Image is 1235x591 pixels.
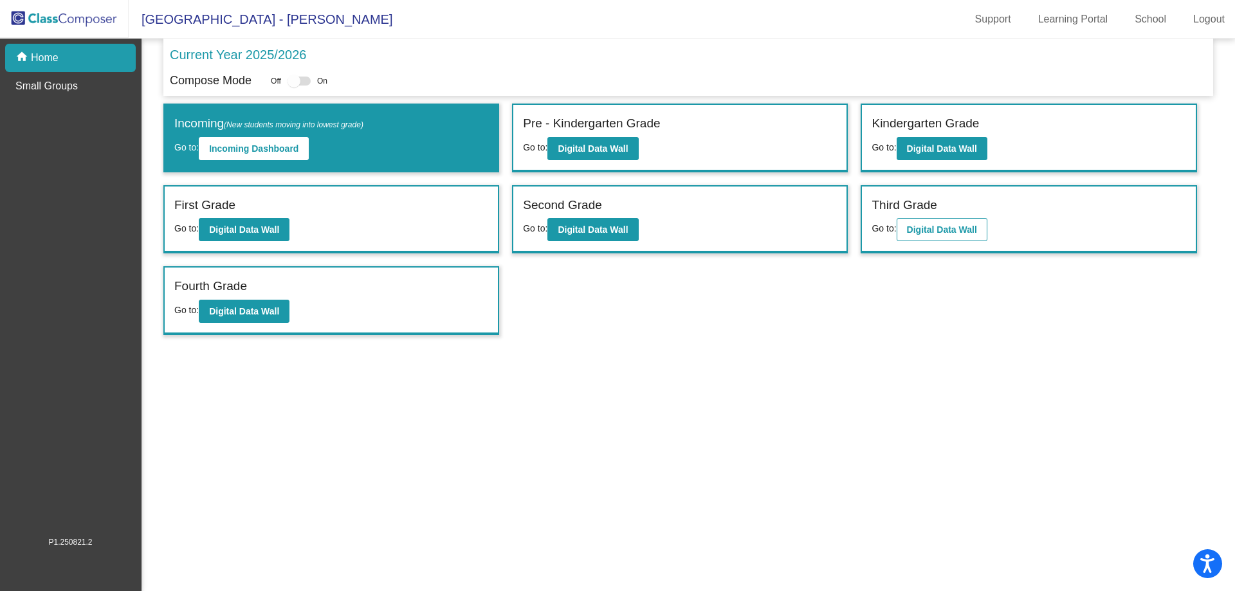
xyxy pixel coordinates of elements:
span: Go to: [872,142,896,152]
span: Go to: [872,223,896,233]
b: Digital Data Wall [907,143,977,154]
a: School [1124,9,1176,30]
button: Digital Data Wall [547,137,638,160]
label: Pre - Kindergarten Grade [523,114,660,133]
button: Digital Data Wall [547,218,638,241]
p: Small Groups [15,78,78,94]
b: Incoming Dashboard [209,143,298,154]
span: Go to: [523,223,547,233]
button: Digital Data Wall [199,218,289,241]
span: [GEOGRAPHIC_DATA] - [PERSON_NAME] [129,9,392,30]
span: Go to: [174,305,199,315]
span: Go to: [174,142,199,152]
span: (New students moving into lowest grade) [224,120,363,129]
p: Compose Mode [170,72,252,89]
p: Home [31,50,59,66]
a: Logout [1183,9,1235,30]
button: Digital Data Wall [897,137,987,160]
span: Off [271,75,281,87]
b: Digital Data Wall [907,224,977,235]
b: Digital Data Wall [558,143,628,154]
span: Go to: [523,142,547,152]
label: Fourth Grade [174,277,247,296]
label: Second Grade [523,196,602,215]
p: Current Year 2025/2026 [170,45,306,64]
label: Incoming [174,114,363,133]
b: Digital Data Wall [209,224,279,235]
a: Learning Portal [1028,9,1119,30]
span: On [317,75,327,87]
span: Go to: [174,223,199,233]
button: Digital Data Wall [897,218,987,241]
mat-icon: home [15,50,31,66]
b: Digital Data Wall [209,306,279,316]
b: Digital Data Wall [558,224,628,235]
label: Kindergarten Grade [872,114,979,133]
button: Digital Data Wall [199,300,289,323]
button: Incoming Dashboard [199,137,309,160]
label: First Grade [174,196,235,215]
a: Support [965,9,1021,30]
label: Third Grade [872,196,937,215]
